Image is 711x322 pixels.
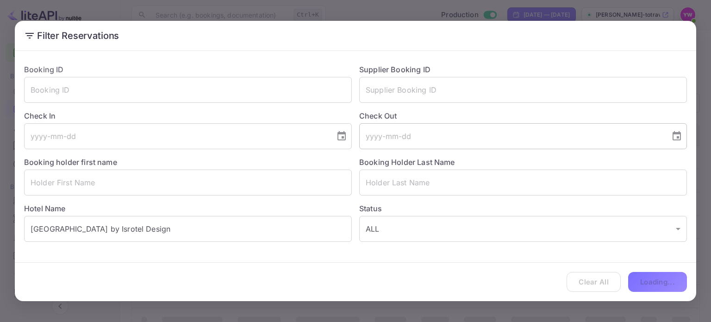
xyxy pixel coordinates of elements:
input: yyyy-mm-dd [359,123,664,149]
input: Supplier Booking ID [359,77,687,103]
button: Choose date [667,127,686,145]
h2: Filter Reservations [15,21,696,51]
label: Hotel Name [24,204,66,213]
label: Check In [24,110,352,121]
label: Booking ID [24,65,64,74]
input: Holder First Name [24,170,352,196]
input: yyyy-mm-dd [24,123,329,149]
div: ALL [359,216,687,242]
label: Check Out [359,110,687,121]
label: Booking Holder Last Name [359,158,455,167]
label: Booking holder first name [24,158,117,167]
label: Status [359,203,687,214]
button: Choose date [332,127,351,145]
label: Supplier Booking ID [359,65,430,74]
input: Booking ID [24,77,352,103]
input: Hotel Name [24,216,352,242]
input: Holder Last Name [359,170,687,196]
